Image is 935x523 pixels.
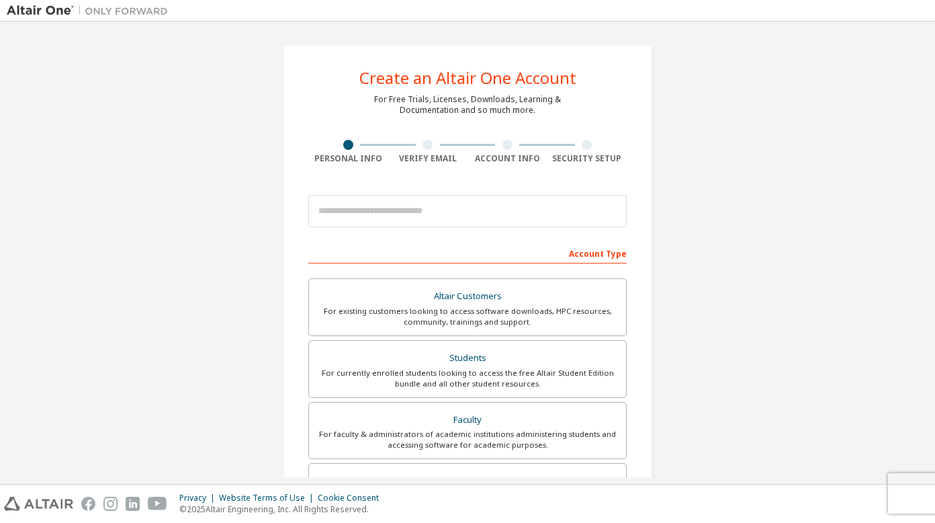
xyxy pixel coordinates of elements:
[317,411,618,430] div: Faculty
[179,493,219,504] div: Privacy
[81,497,95,511] img: facebook.svg
[359,70,576,86] div: Create an Altair One Account
[179,504,387,515] p: © 2025 Altair Engineering, Inc. All Rights Reserved.
[126,497,140,511] img: linkedin.svg
[388,153,468,164] div: Verify Email
[317,429,618,450] div: For faculty & administrators of academic institutions administering students and accessing softwa...
[317,368,618,389] div: For currently enrolled students looking to access the free Altair Student Edition bundle and all ...
[317,287,618,306] div: Altair Customers
[308,242,627,264] div: Account Type
[317,472,618,491] div: Everyone else
[308,153,388,164] div: Personal Info
[148,497,167,511] img: youtube.svg
[374,94,561,116] div: For Free Trials, Licenses, Downloads, Learning & Documentation and so much more.
[467,153,547,164] div: Account Info
[7,4,175,17] img: Altair One
[317,306,618,327] div: For existing customers looking to access software downloads, HPC resources, community, trainings ...
[4,497,73,511] img: altair_logo.svg
[318,493,387,504] div: Cookie Consent
[547,153,627,164] div: Security Setup
[103,497,118,511] img: instagram.svg
[317,349,618,368] div: Students
[219,493,318,504] div: Website Terms of Use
